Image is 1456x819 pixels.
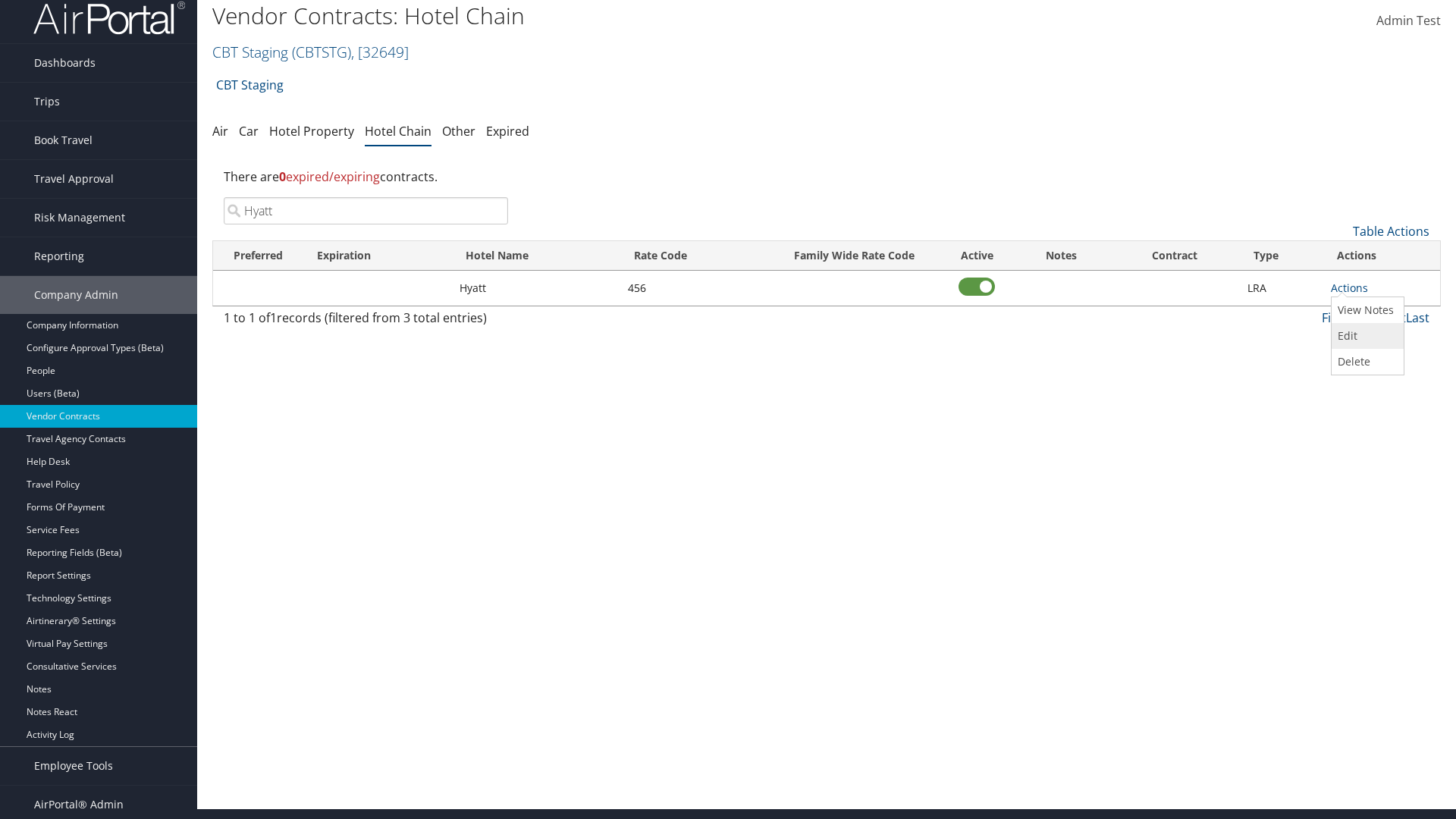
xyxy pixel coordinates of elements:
span: expired/expiring [279,168,380,185]
span: ( CBTSTG ) [292,42,351,62]
a: Table Actions [1353,223,1429,240]
span: Risk Management [34,199,125,237]
a: Edit [1332,323,1400,349]
th: Contract: activate to sort column ascending [1109,241,1239,271]
span: Reporting [34,237,84,275]
a: Air [212,123,228,140]
span: Book Travel [34,121,93,159]
th: Type: activate to sort column ascending [1240,241,1324,271]
span: Admin Test [1376,12,1441,29]
th: Hotel Name: activate to sort column ascending [452,241,620,271]
div: There are contracts. [212,156,1441,197]
a: Actions [1331,281,1368,295]
td: LRA [1240,271,1324,306]
span: Trips [34,83,60,121]
td: Hyatt [452,271,620,306]
a: Other [442,123,475,140]
a: Hotel Property [269,123,354,140]
th: Notes: activate to sort column ascending [1012,241,1110,271]
div: 1 to 1 of records (filtered from 3 total entries) [224,309,508,334]
a: CBT Staging [212,42,409,62]
th: Active: activate to sort column ascending [942,241,1012,271]
td: 456 [620,271,767,306]
th: Rate Code: activate to sort column ascending [620,241,767,271]
th: Family Wide Rate Code: activate to sort column ascending [767,241,941,271]
span: Company Admin [34,276,118,314]
a: Last [1406,309,1429,326]
a: Delete [1332,349,1400,375]
th: Preferred: activate to sort column ascending [213,241,303,271]
strong: 0 [279,168,286,185]
span: 1 [270,309,277,326]
span: Dashboards [34,44,96,82]
a: View Notes [1332,297,1400,323]
th: Actions [1323,241,1440,271]
span: , [ 32649 ] [351,42,409,62]
a: First [1322,309,1347,326]
th: Expiration: activate to sort column ascending [303,241,452,271]
a: Expired [486,123,529,140]
a: Car [239,123,259,140]
input: Search [224,197,508,224]
span: Employee Tools [34,747,113,785]
a: CBT Staging [216,70,284,100]
a: Hotel Chain [365,123,431,140]
span: Travel Approval [34,160,114,198]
